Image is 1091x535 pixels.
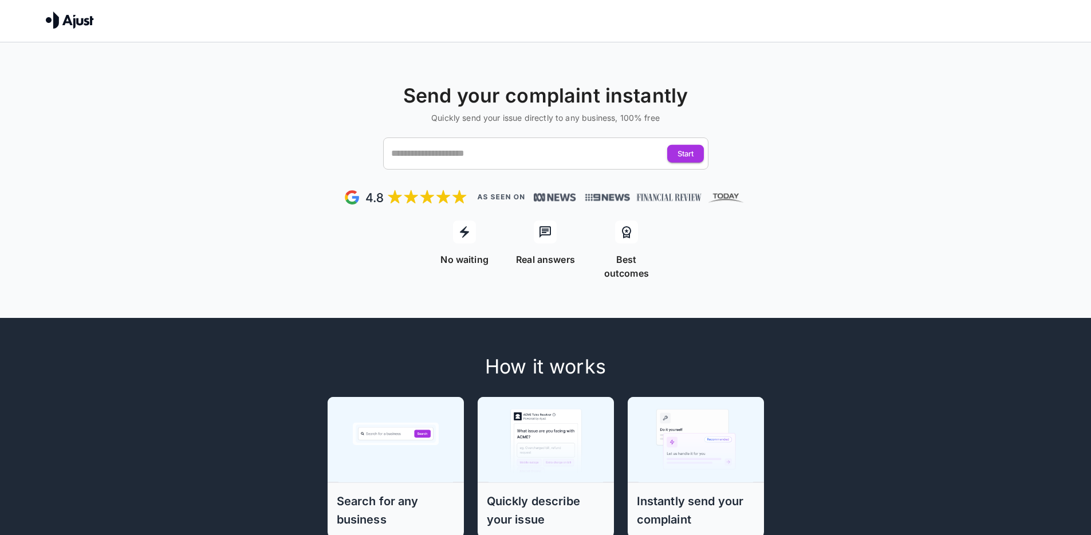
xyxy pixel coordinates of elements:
[344,188,468,207] img: Google Review - 5 stars
[253,355,839,379] h4: How it works
[487,492,605,529] h6: Quickly describe your issue
[667,145,704,163] button: Start
[477,194,525,200] img: As seen on
[639,396,753,482] img: Step 3
[5,112,1086,124] h6: Quickly send your issue directly to any business, 100% free
[534,192,576,203] img: News, Financial Review, Today
[440,253,489,266] p: No waiting
[637,492,755,529] h6: Instantly send your complaint
[337,492,455,529] h6: Search for any business
[5,84,1086,108] h4: Send your complaint instantly
[593,253,660,280] p: Best outcomes
[516,253,575,266] p: Real answers
[489,396,603,482] img: Step 2
[338,396,453,482] img: Step 1
[46,11,94,29] img: Ajust
[581,190,748,205] img: News, Financial Review, Today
